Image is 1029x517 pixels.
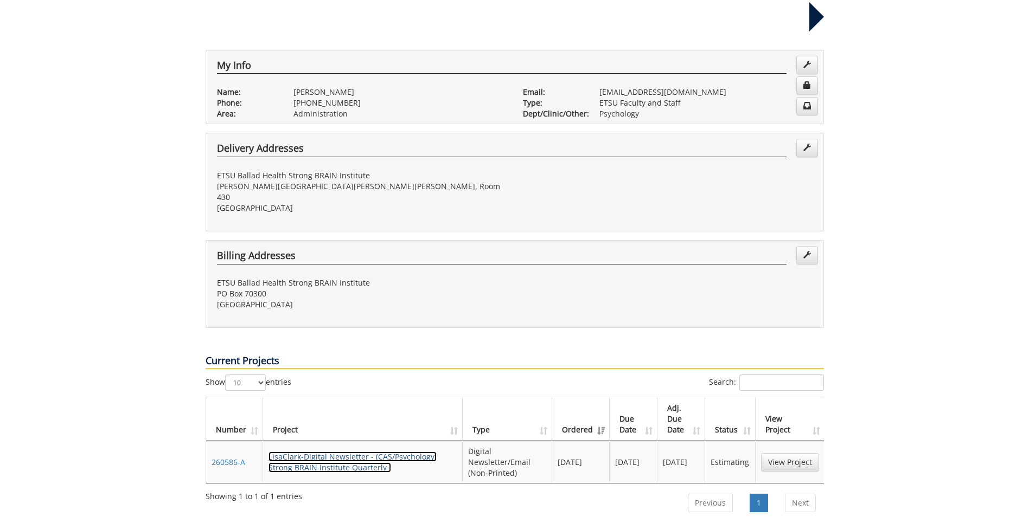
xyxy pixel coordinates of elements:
[552,397,610,441] th: Ordered: activate to sort column ascending
[206,354,824,369] p: Current Projects
[212,457,245,467] a: 260586-A
[739,374,824,391] input: Search:
[750,494,768,512] a: 1
[657,397,705,441] th: Adj. Due Date: activate to sort column ascending
[293,87,507,98] p: [PERSON_NAME]
[785,494,816,512] a: Next
[796,246,818,264] a: Edit Addresses
[217,170,507,181] p: ETSU Ballad Health Strong BRAIN Institute
[217,203,507,214] p: [GEOGRAPHIC_DATA]
[463,397,552,441] th: Type: activate to sort column ascending
[705,441,755,483] td: Estimating
[599,98,813,108] p: ETSU Faculty and Staff
[206,397,263,441] th: Number: activate to sort column ascending
[796,56,818,74] a: Edit Info
[217,277,507,288] p: ETSU Ballad Health Strong BRAIN Institute
[217,98,277,108] p: Phone:
[688,494,733,512] a: Previous
[610,441,657,483] td: [DATE]
[217,108,277,119] p: Area:
[217,87,277,98] p: Name:
[709,374,824,391] label: Search:
[599,108,813,119] p: Psychology
[217,250,787,264] h4: Billing Addresses
[263,397,463,441] th: Project: activate to sort column ascending
[756,397,825,441] th: View Project: activate to sort column ascending
[761,453,819,471] a: View Project
[217,60,787,74] h4: My Info
[552,441,610,483] td: [DATE]
[206,374,291,391] label: Show entries
[206,487,302,502] div: Showing 1 to 1 of 1 entries
[293,98,507,108] p: [PHONE_NUMBER]
[610,397,657,441] th: Due Date: activate to sort column ascending
[269,451,437,473] a: LisaClark-Digital Newsletter - (CAS/Psychology: Strong BRAIN Institute Quarterly )
[217,299,507,310] p: [GEOGRAPHIC_DATA]
[523,87,583,98] p: Email:
[796,76,818,95] a: Change Password
[293,108,507,119] p: Administration
[705,397,755,441] th: Status: activate to sort column ascending
[217,288,507,299] p: PO Box 70300
[523,98,583,108] p: Type:
[796,97,818,115] a: Change Communication Preferences
[217,143,787,157] h4: Delivery Addresses
[599,87,813,98] p: [EMAIL_ADDRESS][DOMAIN_NAME]
[225,374,266,391] select: Showentries
[657,441,705,483] td: [DATE]
[463,441,552,483] td: Digital Newsletter/Email (Non-Printed)
[523,108,583,119] p: Dept/Clinic/Other:
[217,181,507,203] p: [PERSON_NAME][GEOGRAPHIC_DATA][PERSON_NAME][PERSON_NAME], Room 430
[796,139,818,157] a: Edit Addresses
